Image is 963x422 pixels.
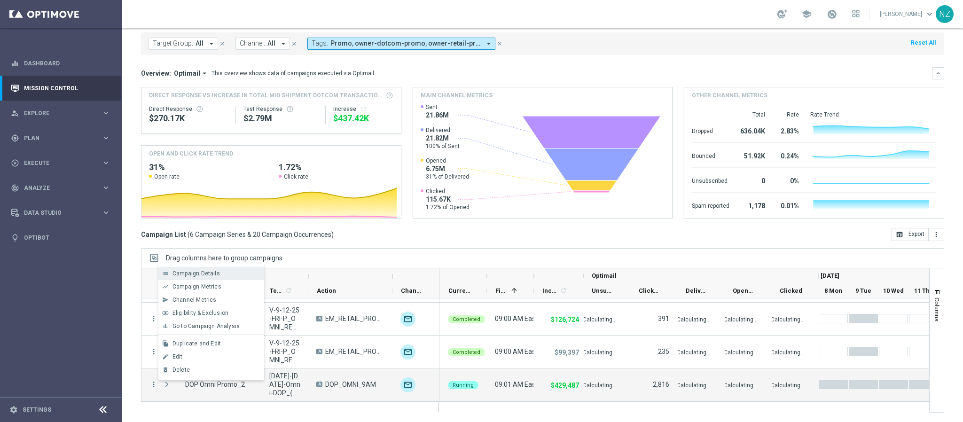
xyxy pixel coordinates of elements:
span: Unsubscribed [592,287,614,294]
div: 1,178 [741,197,765,212]
span: A [316,316,322,321]
div: equalizer Dashboard [10,60,111,67]
span: 21.82M [426,134,460,142]
a: Settings [23,407,51,413]
button: edit Edit [158,350,264,363]
span: 6.75M [426,164,469,173]
p: Calculating... [677,314,711,323]
span: 391 [658,315,669,322]
a: Optibot [24,225,110,250]
span: Tags: [312,39,328,47]
span: Clicked [426,188,470,195]
i: file_copy [162,340,169,347]
button: more_vert [929,228,944,241]
span: Opened [426,157,469,164]
p: $99,397 [555,348,579,357]
span: Go to Campaign Analysis [172,323,240,329]
i: equalizer [11,59,19,68]
span: Campaign Details [172,270,220,277]
div: 0.01% [776,197,799,212]
div: Rate Trend [810,111,936,118]
img: Optimail [400,344,415,359]
button: bar_chart Go to Campaign Analysis [158,320,264,333]
span: 11 Thu [914,287,933,294]
button: file_copy Duplicate and Edit [158,337,264,350]
i: join_inner [162,310,169,316]
span: V-9-12-25-FRI-P_OMNI_RET_Mid_Late, V-9-7-25-SUN-P_OMNI_RET_Mid_Late, V-9-9-25-TUE-P_OMNI_RET_Mid_... [269,339,300,364]
span: Click rate [284,173,308,180]
span: Optimail [174,69,200,78]
i: keyboard_arrow_down [935,70,941,77]
span: 115.67K [426,195,470,203]
i: refresh [560,287,567,294]
img: Optimail [400,312,415,327]
colored-tag: Completed [448,347,485,356]
button: play_circle_outline Execute keyboard_arrow_right [10,159,111,167]
span: Channel [401,287,423,294]
i: refresh [285,287,292,294]
i: refresh [360,105,368,113]
div: Increase [333,105,393,113]
span: DOP Omni Promo_2 [185,380,245,389]
div: Mission Control [11,76,110,101]
p: Calculating... [724,380,758,389]
i: keyboard_arrow_right [102,109,110,117]
i: more_vert [149,314,158,323]
button: close [495,39,504,49]
span: ( [188,230,190,239]
button: Reset All [910,38,937,48]
img: Optimail [400,377,415,392]
span: [DATE] [821,272,839,279]
div: Direct Response [149,105,228,113]
span: All [267,39,275,47]
i: open_in_browser [896,231,903,238]
button: close [290,39,298,49]
div: person_search Explore keyboard_arrow_right [10,109,111,117]
span: Plan [24,135,102,141]
div: gps_fixed Plan keyboard_arrow_right [10,134,111,142]
span: 09:00 AM Eastern Time (New York) (UTC -04:00) [495,348,646,355]
button: show_chart Campaign Metrics [158,280,264,293]
button: delete_forever Delete [158,363,264,376]
i: keyboard_arrow_right [102,133,110,142]
span: A [316,349,322,354]
span: Opened [733,287,755,294]
p: Calculating... [771,347,805,356]
span: DOP_OMNI_9AM [325,380,376,389]
span: Direct Response VS Increase In Total Mid Shipment Dotcom Transaction Amount [149,91,383,100]
div: 2.83% [776,123,799,138]
colored-tag: Completed [448,314,485,323]
div: Press SPACE to select this row. [141,303,439,336]
i: show_chart [162,283,169,290]
i: close [496,40,503,47]
p: Calculating... [583,347,617,356]
div: Analyze [11,184,102,192]
span: Delivered [686,287,708,294]
button: lightbulb Optibot [10,234,111,242]
span: 6 Campaign Series & 20 Campaign Occurrences [190,230,331,239]
span: Running [453,382,474,388]
button: join_inner Eligibility & Exclusion [158,306,264,320]
colored-tag: Running [448,380,478,389]
i: list [162,270,169,277]
span: Sent [426,103,449,111]
div: Rate [776,111,799,118]
span: Data Studio [24,210,102,216]
i: more_vert [932,231,940,238]
span: Calculate column [558,285,567,296]
div: 0 [741,172,765,188]
div: This overview shows data of campaigns executed via Optimail [211,69,374,78]
span: ) [331,230,334,239]
span: 10 Wed [883,287,904,294]
p: Calculating... [677,347,711,356]
div: 0.24% [776,148,799,163]
button: send Channel Metrics [158,293,264,306]
span: keyboard_arrow_down [924,9,935,19]
i: play_circle_outline [11,159,19,167]
span: Increase [542,287,558,294]
div: 636.04K [741,123,765,138]
i: keyboard_arrow_right [102,158,110,167]
button: close [218,39,227,49]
